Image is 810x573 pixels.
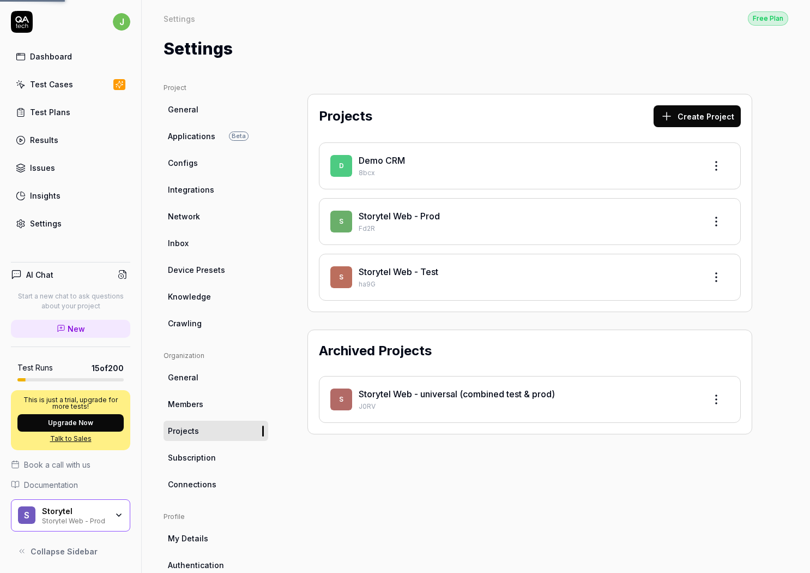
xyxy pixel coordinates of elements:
[30,134,58,146] div: Results
[30,162,55,174] div: Issues
[164,260,268,280] a: Device Presets
[31,546,98,557] span: Collapse Sidebar
[17,414,124,432] button: Upgrade Now
[30,51,72,62] div: Dashboard
[164,83,268,93] div: Project
[164,313,268,333] a: Crawling
[164,99,268,120] a: General
[359,224,697,234] p: Fd2R
[168,479,216,490] span: Connections
[164,153,268,173] a: Configs
[11,213,130,234] a: Settings
[26,269,53,280] h4: AI Chat
[359,387,697,401] div: Storytel Web - universal (combined test & prod)
[17,363,53,373] h5: Test Runs
[359,402,697,411] p: J0RV
[11,102,130,123] a: Test Plans
[164,351,268,361] div: Organization
[359,168,697,178] p: 8bcx
[168,104,198,115] span: General
[168,291,211,302] span: Knowledge
[30,218,62,229] div: Settings
[24,479,78,491] span: Documentation
[92,362,124,374] span: 15 of 200
[164,13,195,24] div: Settings
[168,533,208,544] span: My Details
[168,398,203,410] span: Members
[11,320,130,338] a: New
[11,291,130,311] p: Start a new chat to ask questions about your project
[330,211,352,232] span: S
[24,459,90,470] span: Book a call with us
[168,318,202,329] span: Crawling
[164,474,268,494] a: Connections
[168,452,216,463] span: Subscription
[359,279,697,289] p: ha9G
[164,286,268,307] a: Knowledge
[330,389,352,410] span: S
[168,157,198,169] span: Configs
[164,394,268,414] a: Members
[17,434,124,444] a: Talk to Sales
[113,11,130,33] button: j
[654,105,741,127] button: Create Project
[330,155,352,177] span: D
[168,425,199,437] span: Projects
[164,512,268,522] div: Profile
[164,447,268,468] a: Subscription
[168,211,200,222] span: Network
[11,185,130,206] a: Insights
[168,237,189,249] span: Inbox
[164,528,268,548] a: My Details
[11,129,130,151] a: Results
[168,372,198,383] span: General
[11,74,130,95] a: Test Cases
[164,421,268,441] a: Projects
[359,155,405,166] a: Demo CRM
[42,516,107,524] div: Storytel Web - Prod
[164,367,268,387] a: General
[330,266,352,288] span: S
[11,499,130,532] button: SStorytelStorytel Web - Prod
[11,157,130,178] a: Issues
[113,13,130,31] span: j
[68,323,85,335] span: New
[168,264,225,276] span: Device Presets
[168,559,224,571] span: Authentication
[30,106,70,118] div: Test Plans
[18,506,35,524] span: S
[168,184,214,195] span: Integrations
[11,46,130,67] a: Dashboard
[748,11,788,26] button: Free Plan
[11,479,130,491] a: Documentation
[319,106,372,126] h2: Projects
[30,79,73,90] div: Test Cases
[168,130,215,142] span: Applications
[319,341,432,361] h2: Archived Projects
[11,540,130,562] button: Collapse Sidebar
[164,206,268,226] a: Network
[359,211,440,222] a: Storytel Web - Prod
[229,132,249,141] span: Beta
[164,126,268,146] a: ApplicationsBeta
[17,397,124,410] p: This is just a trial, upgrade for more tests!
[30,190,61,201] div: Insights
[164,233,268,253] a: Inbox
[11,459,130,470] a: Book a call with us
[42,506,107,516] div: Storytel
[359,266,438,277] a: Storytel Web - Test
[164,180,268,200] a: Integrations
[164,37,233,61] h1: Settings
